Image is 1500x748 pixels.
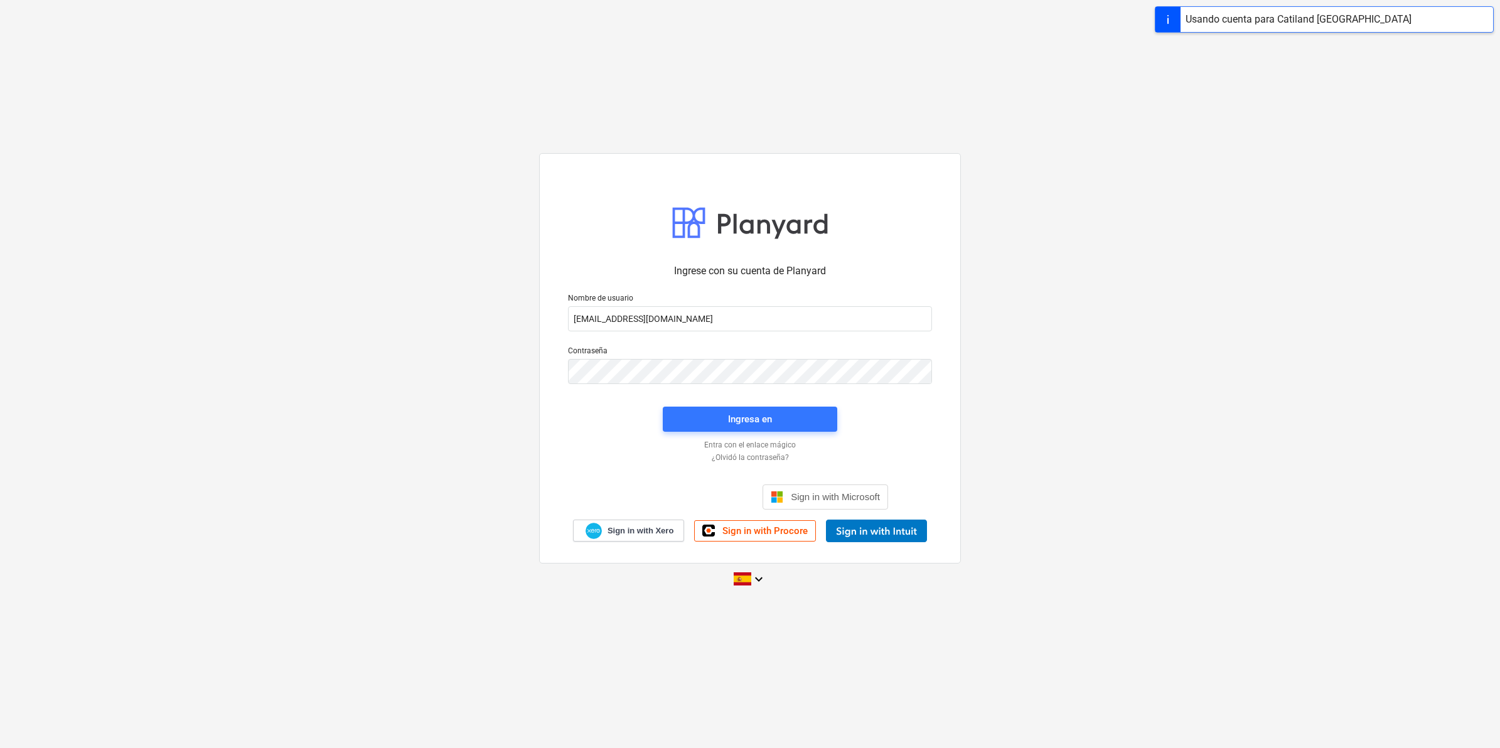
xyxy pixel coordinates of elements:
[562,453,938,463] a: ¿Olvidó la contraseña?
[1186,12,1412,27] div: Usando cuenta para Catiland [GEOGRAPHIC_DATA]
[562,441,938,451] a: Entra con el enlace mágico
[728,411,772,427] div: Ingresa en
[606,483,759,511] iframe: Botón Iniciar sesión con Google
[791,491,880,502] span: Sign in with Microsoft
[722,525,808,537] span: Sign in with Procore
[608,525,673,537] span: Sign in with Xero
[573,520,685,542] a: Sign in with Xero
[568,346,932,359] p: Contraseña
[663,407,837,432] button: Ingresa en
[568,306,932,331] input: Nombre de usuario
[751,572,766,587] i: keyboard_arrow_down
[694,520,816,542] a: Sign in with Procore
[586,523,602,540] img: Xero logo
[568,294,932,306] p: Nombre de usuario
[568,264,932,279] p: Ingrese con su cuenta de Planyard
[771,491,783,503] img: Microsoft logo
